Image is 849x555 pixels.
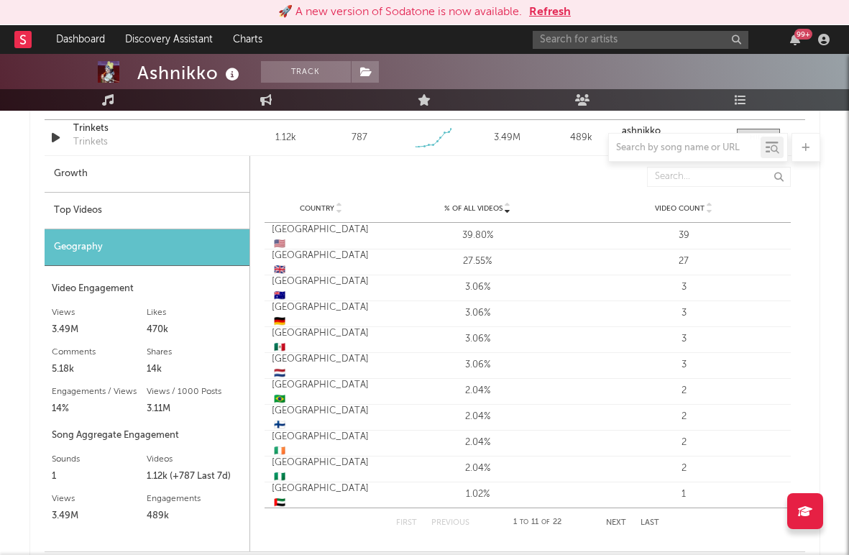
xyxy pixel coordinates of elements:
button: Track [261,61,351,83]
div: Engagements / Views [52,383,147,400]
div: Sounds [52,451,147,468]
a: Discovery Assistant [115,25,223,54]
div: 1.02% [378,487,577,502]
span: 🇲🇽 [274,343,285,352]
div: Comments [52,344,147,361]
span: Video Count [655,204,705,213]
button: Next [606,519,626,527]
div: 3.49M [474,131,541,145]
div: 3.06% [378,332,577,347]
div: Views [52,304,147,321]
div: 2 [584,410,784,424]
div: 39.80% [378,229,577,243]
div: 2 [584,462,784,476]
div: 1 [584,487,784,502]
div: 3 [584,332,784,347]
div: Growth [45,156,249,193]
div: [GEOGRAPHIC_DATA] [272,275,371,303]
span: 🇳🇱 [274,369,285,378]
span: 🇩🇪 [274,317,285,326]
button: Last [641,519,659,527]
div: 470k [147,321,242,339]
div: 3.49M [52,321,147,339]
span: 🇦🇪 [274,498,285,508]
div: Videos [147,451,242,468]
span: to [520,519,528,526]
div: 14% [52,400,147,418]
div: 3.06% [378,280,577,295]
a: Dashboard [46,25,115,54]
div: 3 [584,280,784,295]
div: 27.55% [378,254,577,269]
div: 1.12k [252,131,319,145]
div: [GEOGRAPHIC_DATA] [272,404,371,432]
div: 99 + [794,29,812,40]
div: 39 [584,229,784,243]
div: 489k [548,131,615,145]
div: 2 [584,384,784,398]
div: 489k [147,508,242,525]
span: 🇺🇸 [274,239,285,249]
div: 27 [584,254,784,269]
div: 3.06% [378,306,577,321]
div: 2.04% [378,462,577,476]
button: 99+ [790,34,800,45]
div: 1 [52,468,147,485]
a: Trinkets [73,121,224,136]
div: 3.11M [147,400,242,418]
span: of [541,519,550,526]
input: Search by song name or URL [609,142,761,154]
span: 🇬🇧 [274,265,285,275]
div: 14k [147,361,242,378]
div: [GEOGRAPHIC_DATA] [272,326,371,354]
div: Likes [147,304,242,321]
div: [GEOGRAPHIC_DATA] [272,482,371,510]
div: 3.06% [378,358,577,372]
span: 🇧🇷 [274,395,285,404]
span: Country [300,204,334,213]
div: 5.18k [52,361,147,378]
div: 3 [584,358,784,372]
input: Search... [647,167,791,187]
div: Video Engagement [52,280,242,298]
div: 1 11 22 [498,514,577,531]
div: [GEOGRAPHIC_DATA] [272,301,371,329]
button: Previous [431,519,469,527]
span: 🇳🇬 [274,472,285,482]
div: Views / 1000 Posts [147,383,242,400]
div: Top Videos [45,193,249,229]
span: 🇦🇺 [274,291,285,301]
div: Views [52,490,147,508]
div: [GEOGRAPHIC_DATA] [272,249,371,277]
a: Charts [223,25,272,54]
div: [GEOGRAPHIC_DATA] [272,456,371,484]
div: 2.04% [378,384,577,398]
div: 3.49M [52,508,147,525]
div: [GEOGRAPHIC_DATA] [272,223,371,251]
div: 2.04% [378,410,577,424]
div: Song Aggregate Engagement [52,427,242,444]
strong: ashnikko [622,127,661,136]
div: [GEOGRAPHIC_DATA] [272,430,371,458]
div: [GEOGRAPHIC_DATA] [272,352,371,380]
div: Engagements [147,490,242,508]
div: 2 [584,436,784,450]
a: ashnikko [622,127,722,137]
span: 🇮🇪 [274,446,285,456]
div: Shares [147,344,242,361]
button: Refresh [529,4,571,21]
div: 787 [352,131,367,145]
div: [GEOGRAPHIC_DATA] [272,378,371,406]
div: Geography [45,229,249,266]
div: Ashnikko [137,61,243,85]
span: 🇫🇮 [274,421,285,430]
input: Search for artists [533,31,748,49]
div: 🚀 A new version of Sodatone is now available. [278,4,522,21]
div: 1.12k (+787 Last 7d) [147,468,242,485]
span: % of all Videos [444,204,502,213]
div: 3 [584,306,784,321]
div: 2.04% [378,436,577,450]
button: First [396,519,417,527]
